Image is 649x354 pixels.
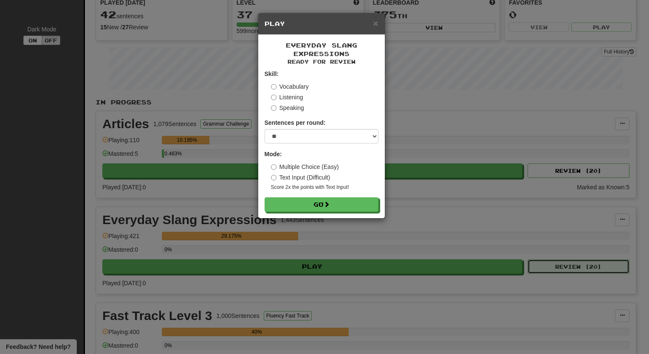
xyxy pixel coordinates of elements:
small: Ready for Review [265,58,378,65]
label: Listening [271,93,303,101]
strong: Skill: [265,70,279,77]
small: Score 2x the points with Text Input ! [271,184,378,191]
input: Speaking [271,105,277,111]
h5: Play [265,20,378,28]
button: Go [265,197,378,212]
label: Speaking [271,104,304,112]
input: Multiple Choice (Easy) [271,164,277,170]
span: × [373,18,378,28]
input: Listening [271,95,277,100]
label: Multiple Choice (Easy) [271,163,339,171]
strong: Mode: [265,151,282,157]
label: Text Input (Difficult) [271,173,330,182]
label: Sentences per round: [265,118,326,127]
label: Vocabulary [271,82,309,91]
input: Text Input (Difficult) [271,175,277,180]
button: Close [373,19,378,28]
input: Vocabulary [271,84,277,90]
span: Everyday Slang Expressions [286,42,357,57]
